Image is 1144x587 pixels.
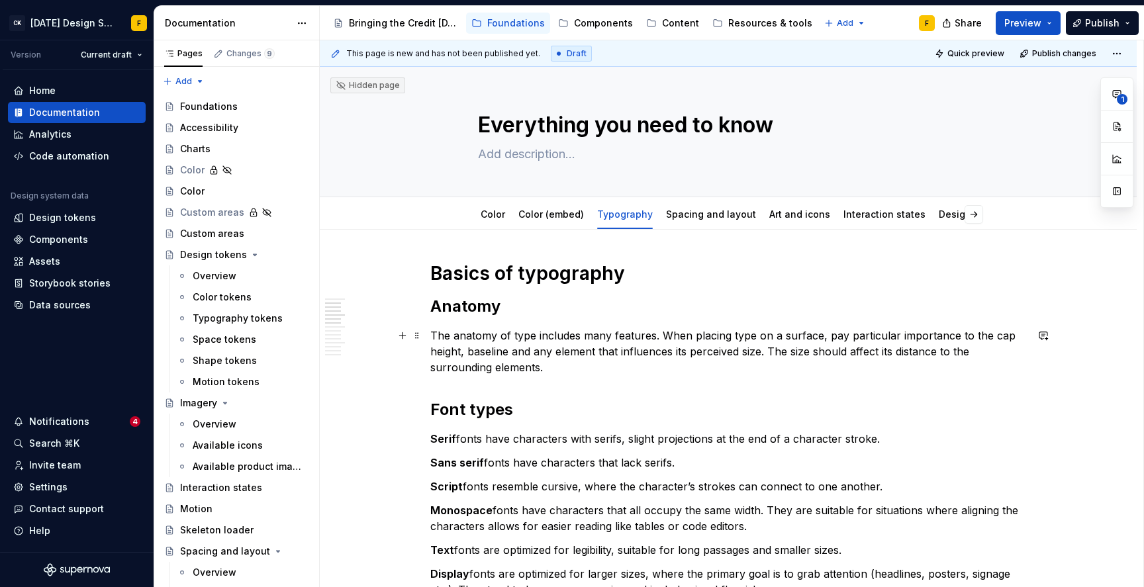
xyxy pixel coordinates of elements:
a: Color [159,181,314,202]
span: Draft [567,48,587,59]
div: F [925,18,929,28]
div: Contact support [29,502,104,516]
a: Data sources [8,294,146,316]
a: Custom areas [159,202,314,223]
div: Invite team [29,459,81,472]
div: Custom areas [180,227,244,240]
div: Skeleton loader [180,523,254,537]
div: Version [11,50,41,60]
span: 4 [130,416,140,427]
a: Motion [159,498,314,519]
button: Add [820,14,870,32]
a: Skeleton loader [159,519,314,541]
div: Notifications [29,415,89,428]
span: Quick preview [947,48,1004,59]
div: Settings [29,480,68,494]
div: Overview [193,566,236,579]
div: Typography [592,200,658,228]
a: Assets [8,251,146,272]
span: 9 [264,48,275,59]
div: Accessibility [180,121,238,134]
a: Home [8,80,146,101]
div: Design system data [11,191,89,201]
div: [DATE] Design System [30,17,115,30]
button: Preview [996,11,1061,35]
div: Charts [180,142,211,156]
a: Design tokens [939,208,1006,220]
div: Color tokens [193,291,252,304]
div: Content [662,17,699,30]
div: Help [29,524,50,537]
a: Color [481,208,505,220]
button: Search ⌘K [8,433,146,454]
a: Overview [171,562,314,583]
a: Color [159,159,314,181]
div: Color (embed) [513,200,589,228]
a: Motion tokens [171,371,314,392]
button: Share [935,11,990,35]
button: Contact support [8,498,146,519]
a: Space tokens [171,329,314,350]
strong: Text [430,543,454,557]
a: Settings [8,476,146,498]
div: Interaction states [838,200,931,228]
span: Add [837,18,853,28]
div: Foundations [180,100,238,113]
div: Bringing the Credit [DATE] brand to life across products [349,17,458,30]
a: Bringing the Credit [DATE] brand to life across products [328,13,463,34]
p: fonts resemble cursive, where the character’s strokes can connect to one another. [430,478,1026,494]
div: CK [9,15,25,31]
button: Add [159,72,209,91]
span: Publish [1085,17,1120,30]
a: Overview [171,265,314,287]
div: Storybook stories [29,277,111,290]
div: Interaction states [180,481,262,494]
div: Design tokens [29,211,96,224]
div: Components [574,17,633,30]
div: Documentation [29,106,100,119]
div: Design tokens [180,248,247,261]
div: Resources & tools [728,17,812,30]
button: Notifications4 [8,411,146,432]
div: Home [29,84,56,97]
a: Imagery [159,392,314,414]
button: Quick preview [931,44,1010,63]
a: Code automation [8,146,146,167]
h2: Font types [430,399,1026,420]
a: Spacing and layout [666,208,756,220]
a: Interaction states [843,208,926,220]
h1: Basics of typography [430,261,1026,285]
a: Shape tokens [171,350,314,371]
a: Overview [171,414,314,435]
strong: Script [430,480,463,493]
div: Art and icons [764,200,835,228]
svg: Supernova Logo [44,563,110,576]
a: Foundations [159,96,314,117]
strong: Serif [430,432,456,445]
a: Design tokens [159,244,314,265]
a: Design tokens [8,207,146,228]
div: Shape tokens [193,354,257,367]
div: Page tree [328,10,818,36]
div: Design tokens [933,200,1011,228]
div: Spacing and layout [180,545,270,558]
div: Components [29,233,88,246]
a: Documentation [8,102,146,123]
div: Hidden page [336,80,400,91]
span: This page is new and has not been published yet. [346,48,540,59]
a: Accessibility [159,117,314,138]
a: Custom areas [159,223,314,244]
div: Color [180,163,205,177]
a: Art and icons [769,208,830,220]
textarea: Everything you need to know [475,109,976,141]
a: Spacing and layout [159,541,314,562]
div: Color [475,200,510,228]
button: Publish [1066,11,1139,35]
span: Add [175,76,192,87]
div: F [137,18,141,28]
strong: Sans serif [430,456,484,469]
a: Resources & tools [707,13,818,34]
a: Typography [597,208,653,220]
div: Search ⌘K [29,437,79,450]
button: Current draft [75,46,148,64]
